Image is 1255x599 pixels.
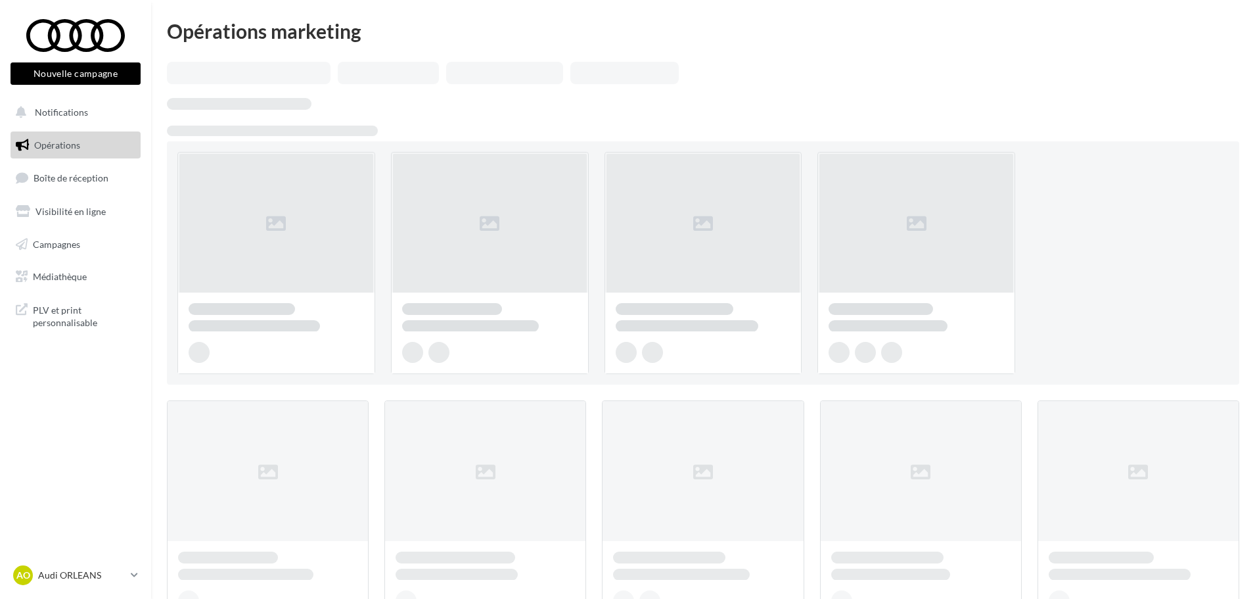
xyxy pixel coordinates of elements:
[16,569,30,582] span: AO
[33,238,80,249] span: Campagnes
[34,139,80,151] span: Opérations
[33,271,87,282] span: Médiathèque
[33,301,135,329] span: PLV et print personnalisable
[167,21,1239,41] div: Opérations marketing
[8,164,143,192] a: Boîte de réception
[35,206,106,217] span: Visibilité en ligne
[34,172,108,183] span: Boîte de réception
[8,99,138,126] button: Notifications
[8,296,143,335] a: PLV et print personnalisable
[11,563,141,588] a: AO Audi ORLEANS
[11,62,141,85] button: Nouvelle campagne
[8,132,143,159] a: Opérations
[8,231,143,258] a: Campagnes
[38,569,126,582] p: Audi ORLEANS
[35,107,88,118] span: Notifications
[8,198,143,226] a: Visibilité en ligne
[8,263,143,291] a: Médiathèque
